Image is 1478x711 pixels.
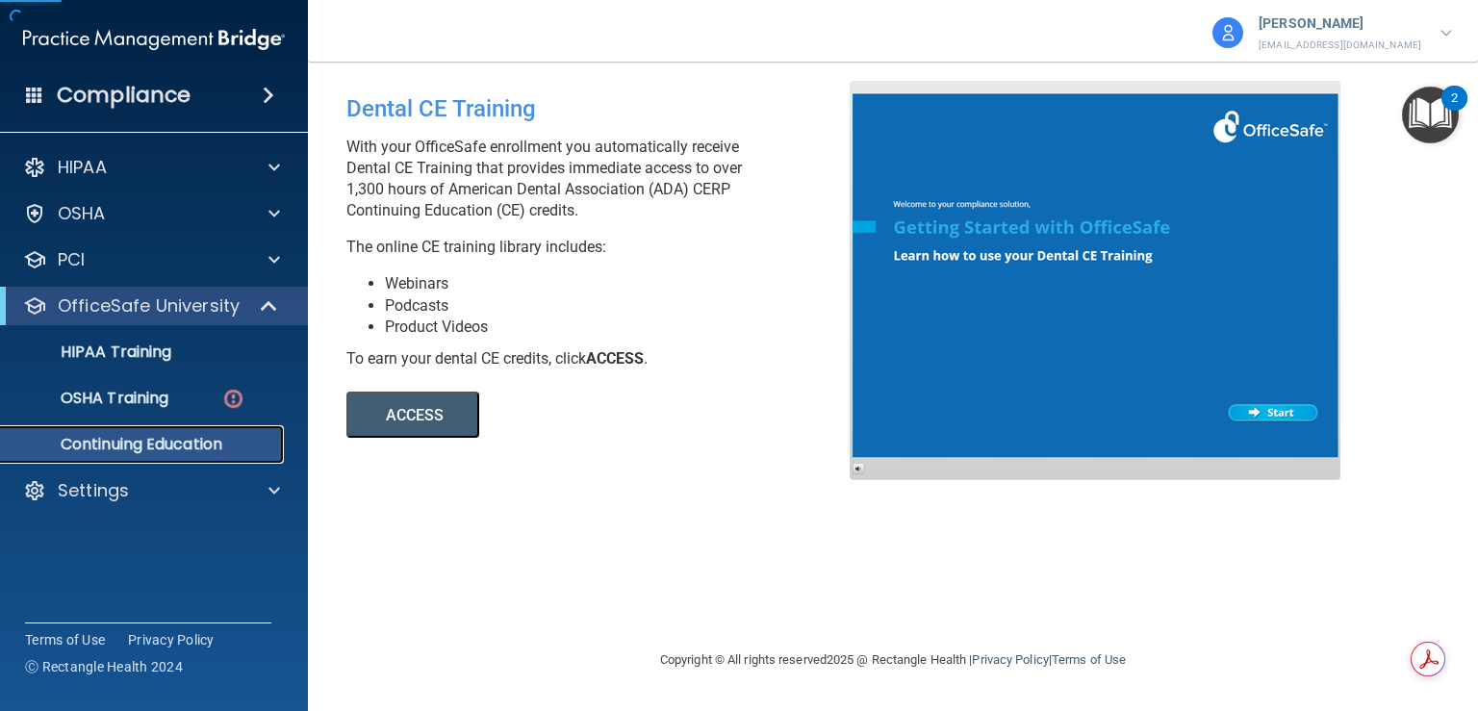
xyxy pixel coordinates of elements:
button: ACCESS [346,392,479,438]
p: OfficeSafe University [58,294,240,317]
p: OSHA Training [13,389,168,408]
a: Privacy Policy [128,630,215,649]
p: [EMAIL_ADDRESS][DOMAIN_NAME] [1259,37,1421,54]
img: arrow-down.227dba2b.svg [1440,30,1452,37]
b: ACCESS [586,349,644,368]
li: Podcasts [385,295,864,317]
a: Settings [23,479,280,502]
p: With your OfficeSafe enrollment you automatically receive Dental CE Training that provides immedi... [346,137,864,221]
a: OSHA [23,202,280,225]
p: HIPAA [58,156,107,179]
a: PCI [23,248,280,271]
img: avatar.17b06cb7.svg [1212,17,1243,48]
a: ACCESS [346,409,873,423]
p: [PERSON_NAME] [1259,12,1421,37]
button: Open Resource Center, 2 new notifications [1402,87,1459,143]
p: The online CE training library includes: [346,237,864,258]
li: Webinars [385,273,864,294]
span: Ⓒ Rectangle Health 2024 [25,657,183,676]
img: PMB logo [23,20,285,59]
div: 2 [1451,98,1458,123]
a: OfficeSafe University [23,294,279,317]
div: To earn your dental CE credits, click . [346,348,864,369]
p: Settings [58,479,129,502]
img: danger-circle.6113f641.png [221,387,245,411]
p: OSHA [58,202,106,225]
p: PCI [58,248,85,271]
a: Terms of Use [25,630,105,649]
div: Copyright © All rights reserved 2025 @ Rectangle Health | | [542,629,1244,691]
p: HIPAA Training [13,343,171,362]
a: HIPAA [23,156,280,179]
a: Terms of Use [1052,652,1126,667]
p: Continuing Education [13,435,275,454]
a: Privacy Policy [972,652,1048,667]
h4: Compliance [57,82,191,109]
li: Product Videos [385,317,864,338]
div: Dental CE Training [346,81,864,137]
